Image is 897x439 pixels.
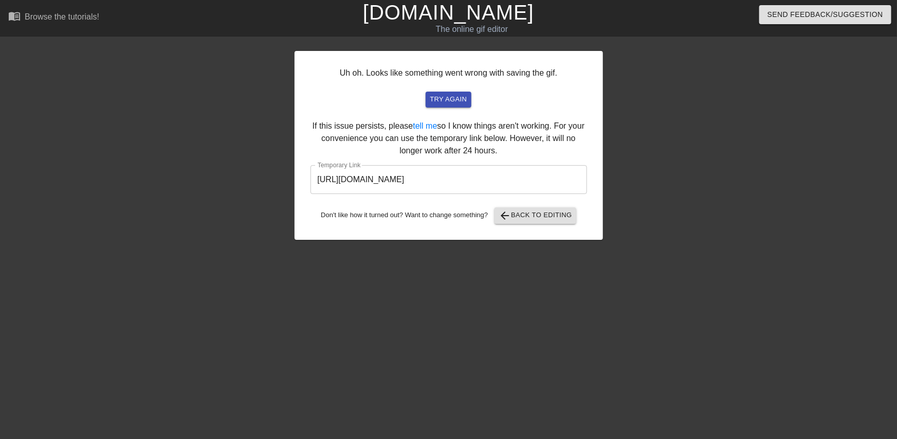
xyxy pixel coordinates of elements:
[363,1,534,24] a: [DOMAIN_NAME]
[304,23,640,36] div: The online gif editor
[495,207,576,224] button: Back to Editing
[499,209,572,222] span: Back to Editing
[8,10,99,26] a: Browse the tutorials!
[767,8,883,21] span: Send Feedback/Suggestion
[499,209,511,222] span: arrow_back
[310,165,587,194] input: bare
[413,121,437,130] a: tell me
[430,94,467,106] span: try again
[426,92,471,108] button: try again
[310,207,587,224] div: Don't like how it turned out? Want to change something?
[25,12,99,21] div: Browse the tutorials!
[295,51,603,240] div: Uh oh. Looks like something went wrong with saving the gif. If this issue persists, please so I k...
[8,10,21,22] span: menu_book
[759,5,891,24] button: Send Feedback/Suggestion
